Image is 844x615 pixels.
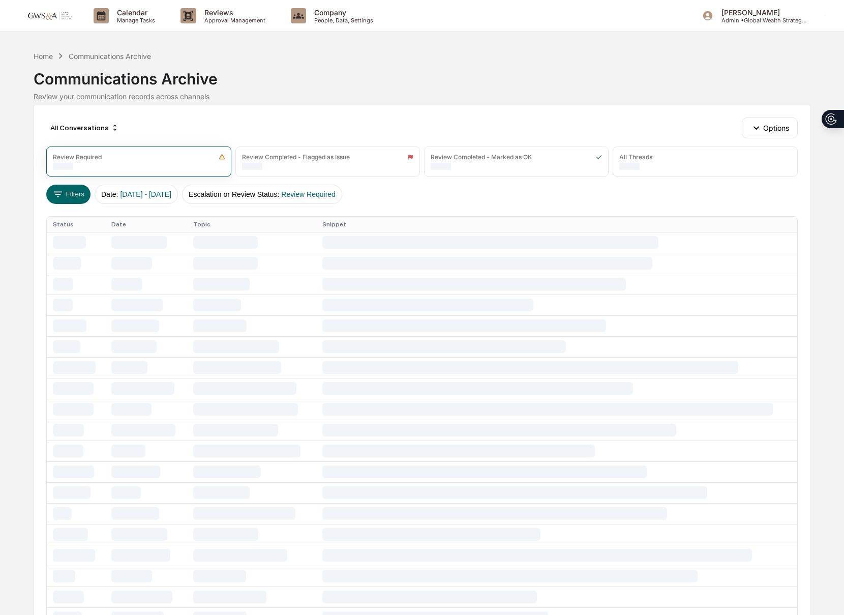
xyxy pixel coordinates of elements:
[407,154,413,160] img: icon
[105,217,187,232] th: Date
[34,62,810,88] div: Communications Archive
[281,190,336,198] span: Review Required
[53,153,102,161] div: Review Required
[316,217,797,232] th: Snippet
[120,190,171,198] span: [DATE] - [DATE]
[306,17,378,24] p: People, Data, Settings
[242,153,350,161] div: Review Completed - Flagged as Issue
[47,217,105,232] th: Status
[196,8,270,17] p: Reviews
[182,185,342,204] button: Escalation or Review Status:Review Required
[619,153,652,161] div: All Threads
[46,185,91,204] button: Filters
[196,17,270,24] p: Approval Management
[109,8,160,17] p: Calendar
[34,92,810,101] div: Review your communication records across channels
[46,120,123,136] div: All Conversations
[742,118,797,138] button: Options
[109,17,160,24] p: Manage Tasks
[306,8,378,17] p: Company
[24,11,73,20] img: logo
[596,154,602,160] img: icon
[713,17,808,24] p: Admin • Global Wealth Strategies Associates
[34,52,53,61] div: Home
[431,153,532,161] div: Review Completed - Marked as OK
[187,217,316,232] th: Topic
[219,154,225,160] img: icon
[713,8,808,17] p: [PERSON_NAME]
[95,185,178,204] button: Date:[DATE] - [DATE]
[69,52,151,61] div: Communications Archive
